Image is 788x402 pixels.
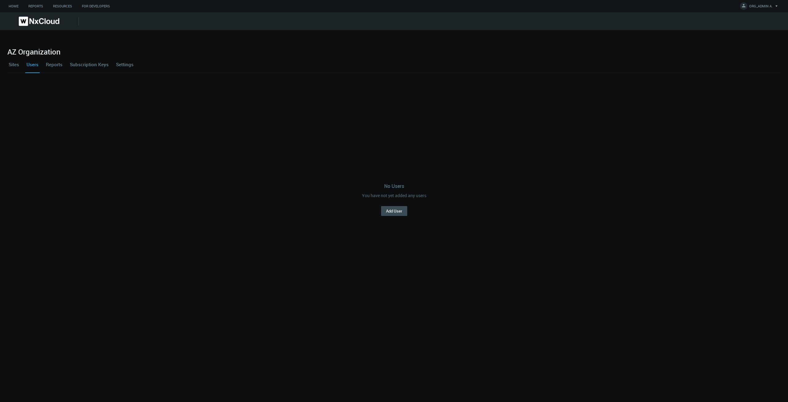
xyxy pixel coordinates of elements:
[23,2,48,10] a: Reports
[45,56,64,73] a: Reports
[4,2,23,10] a: Home
[19,17,59,26] img: Nx Cloud logo
[77,2,115,10] a: For Developers
[48,2,77,10] a: Resources
[381,206,407,216] button: Add User
[7,47,781,56] h2: AZ Organization
[7,56,20,73] a: Sites
[69,56,110,73] a: Subscription Keys
[384,182,404,190] div: No Users
[749,4,773,11] span: ORG_ADMIN A.
[362,192,426,199] div: You have not yet added any users
[25,56,40,73] a: Users
[115,56,135,73] a: Settings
